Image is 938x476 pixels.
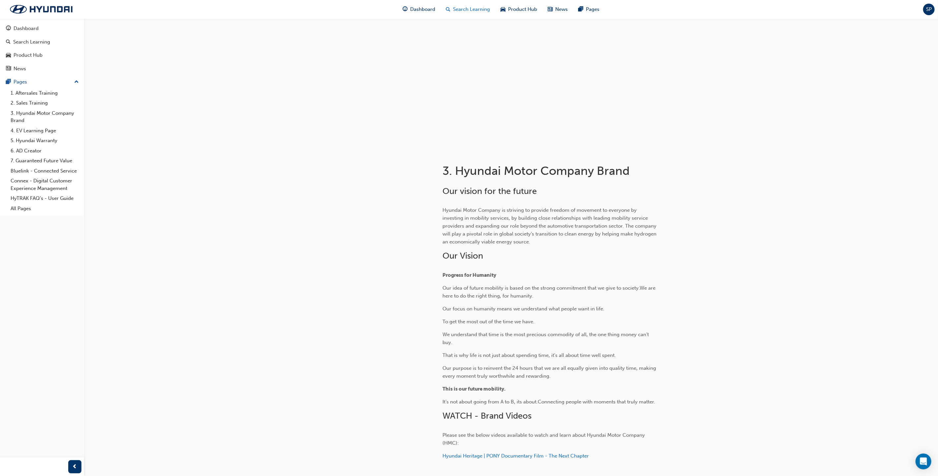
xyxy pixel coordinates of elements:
[3,22,81,35] a: Dashboard
[916,454,931,469] div: Open Intercom Messenger
[556,6,568,13] span: News
[8,136,81,146] a: 5. Hyundai Warranty
[923,4,935,15] button: SP
[8,156,81,166] a: 7. Guaranteed Future Value
[3,36,81,48] a: Search Learning
[573,3,605,16] a: pages-iconPages
[508,6,537,13] span: Product Hub
[73,463,77,471] span: prev-icon
[442,186,537,196] span: Our vision for the future
[14,25,39,32] div: Dashboard
[8,126,81,136] a: 4. EV Learning Page
[926,6,932,13] span: SP
[6,52,11,58] span: car-icon
[442,399,655,405] span: It’s not about going from A to B, its about.Connecting people with moments that truly matter.
[501,5,506,14] span: car-icon
[453,6,490,13] span: Search Learning
[6,39,11,45] span: search-icon
[14,51,43,59] div: Product Hub
[442,164,659,178] h1: 3. Hyundai Motor Company Brand
[8,98,81,108] a: 2. Sales Training
[442,411,531,421] span: WATCH - Brand Videos
[442,432,646,446] span: Please see the below videos available to watch and learn about Hyundai Motor Company (HMC):
[3,76,81,88] button: Pages
[441,3,496,16] a: search-iconSearch Learning
[6,66,11,72] span: news-icon
[442,251,483,261] span: Our Vision
[3,49,81,61] a: Product Hub
[14,78,27,86] div: Pages
[442,386,505,392] span: This is our future mobility.
[8,88,81,98] a: 1. Aftersales Training
[8,166,81,176] a: Bluelink - Connected Service
[6,79,11,85] span: pages-icon
[442,285,657,299] span: Our idea of future mobility is based on the strong commitment that we give to society.We are here...
[8,204,81,214] a: All Pages
[13,38,50,46] div: Search Learning
[548,5,553,14] span: news-icon
[8,193,81,204] a: HyTRAK FAQ's - User Guide
[442,332,650,345] span: We understand that time is the most precious commodity of all, the one thing money can’t buy.
[8,146,81,156] a: 6. AD Creator
[442,306,604,312] span: Our focus on humanity means we understand what people want in life.
[6,26,11,32] span: guage-icon
[398,3,441,16] a: guage-iconDashboard
[3,2,79,16] img: Trak
[14,65,26,73] div: News
[3,63,81,75] a: News
[410,6,436,13] span: Dashboard
[3,21,81,76] button: DashboardSearch LearningProduct HubNews
[442,207,658,245] span: Hyundai Motor Company is striving to provide freedom of movement to everyone by investing in mobi...
[442,319,534,325] span: To get the most out of the time we have.
[442,453,589,459] a: Hyundai Heritage | PONY Documentary Film - The Next Chapter
[543,3,573,16] a: news-iconNews
[442,352,616,358] span: That is why life is not just about spending time, it's all about time well spent.
[446,5,451,14] span: search-icon
[442,365,657,379] span: Our purpose is to reinvent the 24 hours that we are all equally given into quality time, making e...
[496,3,543,16] a: car-iconProduct Hub
[579,5,584,14] span: pages-icon
[8,176,81,193] a: Connex - Digital Customer Experience Management
[586,6,600,13] span: Pages
[74,78,79,86] span: up-icon
[8,108,81,126] a: 3. Hyundai Motor Company Brand
[442,272,496,278] span: Progress for Humanity
[403,5,408,14] span: guage-icon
